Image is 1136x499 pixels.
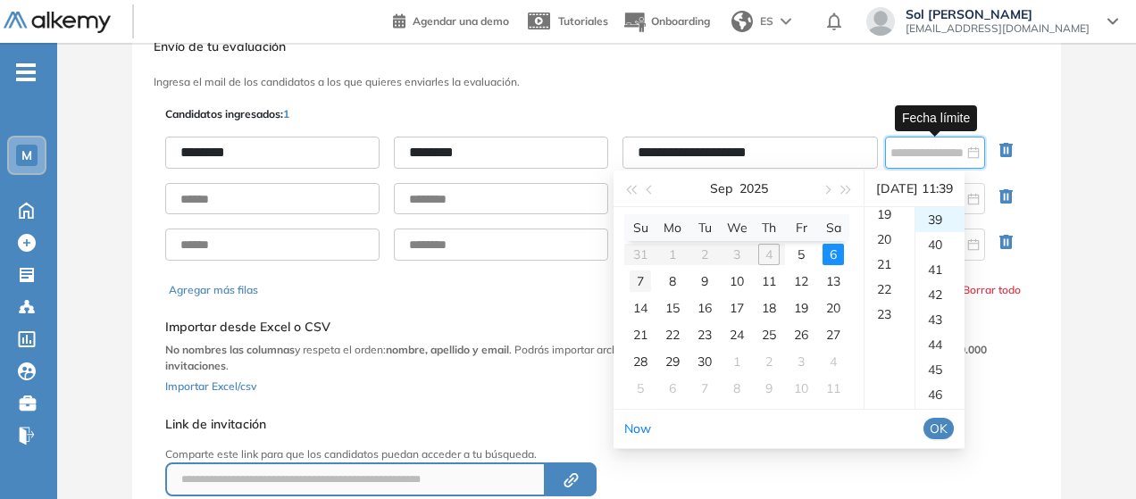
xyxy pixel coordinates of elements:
[753,295,785,321] td: 2025-09-18
[165,446,842,462] p: Comparte este link para que los candidatos puedan acceder a tu búsqueda.
[283,107,289,121] span: 1
[785,214,817,241] th: Fr
[963,282,1021,298] button: Borrar todo
[16,71,36,74] i: -
[393,9,509,30] a: Agendar una demo
[758,270,780,292] div: 11
[721,295,753,321] td: 2025-09-17
[726,351,748,372] div: 1
[785,348,817,375] td: 2025-10-03
[386,343,509,356] b: nombre, apellido y email
[165,374,256,395] button: Importar Excel/csv
[21,148,32,162] span: M
[817,268,849,295] td: 2025-09-13
[930,419,948,438] span: OK
[758,324,780,345] div: 25
[624,420,651,437] a: Now
[721,348,753,375] td: 2025-10-01
[630,351,651,372] div: 28
[694,378,715,399] div: 7
[165,342,1028,374] p: y respeta el orden: . Podrás importar archivos de . Cada evaluación tiene un .
[662,324,683,345] div: 22
[785,268,817,295] td: 2025-09-12
[731,11,753,32] img: world
[624,295,656,321] td: 2025-09-14
[721,321,753,348] td: 2025-09-24
[865,252,915,277] div: 21
[865,227,915,252] div: 20
[865,302,915,327] div: 23
[823,378,844,399] div: 11
[906,21,1090,36] span: [EMAIL_ADDRESS][DOMAIN_NAME]
[165,343,295,356] b: No nombres las columnas
[895,105,977,131] div: Fecha límite
[165,417,842,432] h5: Link de invitación
[753,214,785,241] th: Th
[624,214,656,241] th: Su
[689,375,721,402] td: 2025-10-07
[915,232,965,257] div: 40
[823,324,844,345] div: 27
[624,268,656,295] td: 2025-09-07
[169,282,258,298] button: Agregar más filas
[823,351,844,372] div: 4
[662,270,683,292] div: 8
[790,378,812,399] div: 10
[689,321,721,348] td: 2025-09-23
[694,297,715,319] div: 16
[915,307,965,332] div: 43
[758,297,780,319] div: 18
[165,106,289,122] p: Candidatos ingresados:
[758,378,780,399] div: 9
[790,324,812,345] div: 26
[790,351,812,372] div: 3
[817,295,849,321] td: 2025-09-20
[753,268,785,295] td: 2025-09-11
[689,295,721,321] td: 2025-09-16
[630,297,651,319] div: 14
[721,375,753,402] td: 2025-10-08
[413,14,509,28] span: Agendar una demo
[4,12,111,34] img: Logo
[785,295,817,321] td: 2025-09-19
[656,268,689,295] td: 2025-09-08
[785,321,817,348] td: 2025-09-26
[656,321,689,348] td: 2025-09-22
[823,244,844,265] div: 6
[753,321,785,348] td: 2025-09-25
[739,170,768,206] button: 2025
[915,257,965,282] div: 41
[624,348,656,375] td: 2025-09-28
[865,277,915,302] div: 22
[915,407,965,432] div: 47
[656,214,689,241] th: Mo
[915,282,965,307] div: 42
[694,270,715,292] div: 9
[915,357,965,382] div: 45
[558,14,608,28] span: Tutoriales
[694,324,715,345] div: 23
[923,418,954,439] button: OK
[817,241,849,268] td: 2025-09-06
[726,324,748,345] div: 24
[726,378,748,399] div: 8
[726,297,748,319] div: 17
[753,348,785,375] td: 2025-10-02
[721,214,753,241] th: We
[758,351,780,372] div: 2
[817,321,849,348] td: 2025-09-27
[726,270,748,292] div: 10
[630,270,651,292] div: 7
[165,343,987,372] b: límite de 10.000 invitaciones
[624,321,656,348] td: 2025-09-21
[624,375,656,402] td: 2025-10-05
[662,378,683,399] div: 6
[689,214,721,241] th: Tu
[662,297,683,319] div: 15
[823,297,844,319] div: 20
[656,375,689,402] td: 2025-10-06
[790,297,812,319] div: 19
[906,7,1090,21] span: Sol [PERSON_NAME]
[760,13,773,29] span: ES
[651,14,710,28] span: Onboarding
